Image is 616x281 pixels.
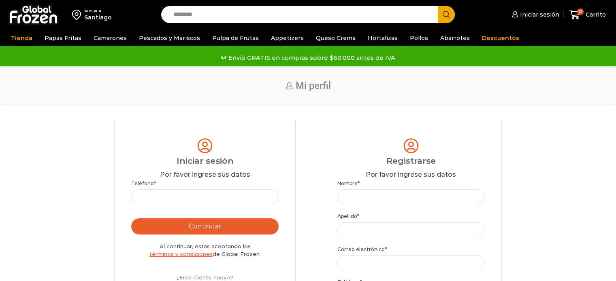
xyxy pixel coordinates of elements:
div: Registrarse [337,155,485,167]
img: tabler-icon-user-circle.svg [402,137,420,155]
a: Descuentos [478,30,523,46]
a: Camarones [90,30,131,46]
a: Queso Crema [312,30,360,46]
div: Por favor ingrese sus datos [131,170,279,180]
a: Tienda [7,30,36,46]
label: Teléfono [131,180,279,187]
a: 0 Carrito [567,5,608,24]
span: Iniciar sesión [518,11,559,19]
span: Mi perfil [296,80,331,91]
a: términos y condiciones [149,251,213,257]
span: 0 [577,8,584,15]
a: Papas Fritas [40,30,85,46]
img: address-field-icon.svg [72,8,84,21]
span: Carrito [584,11,606,19]
a: Abarrotes [436,30,474,46]
label: Correo electrónico [337,245,485,253]
div: Iniciar sesión [131,155,279,167]
div: Al continuar, estas aceptando los de Global Frozen. [131,243,279,258]
label: Apellido [337,212,485,220]
button: Search button [438,6,455,23]
div: Por favor ingrese sus datos [337,170,485,180]
a: Pollos [406,30,432,46]
img: tabler-icon-user-circle.svg [196,137,214,155]
a: Pulpa de Frutas [208,30,263,46]
a: Pescados y Mariscos [135,30,204,46]
label: Nombre [337,180,485,187]
div: Enviar a [84,8,112,13]
button: Continuar [131,218,279,235]
a: Appetizers [267,30,308,46]
div: Santiago [84,13,112,21]
a: Iniciar sesión [510,6,559,23]
a: Hortalizas [364,30,402,46]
